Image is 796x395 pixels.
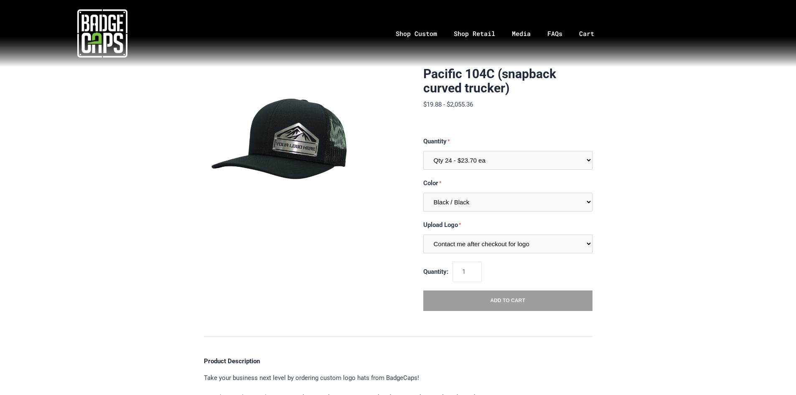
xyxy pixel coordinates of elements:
[387,12,445,56] a: Shop Custom
[423,101,473,108] span: $19.88 - $2,055.36
[77,8,127,59] img: badgecaps white logo with green acccent
[423,178,593,189] label: Color
[204,67,359,222] img: BadgeCaps - Pacific 104C
[571,12,613,56] a: Cart
[204,12,796,56] nav: Menu
[423,291,593,311] button: Add to Cart
[204,373,593,383] p: Take your business next level by ordering custom logo hats from BadgeCaps!
[423,67,593,95] h1: Pacific 104C (snapback curved trucker)
[423,136,593,147] label: Quantity
[204,357,593,365] h4: Product Description
[423,220,593,230] label: Upload Logo
[539,12,571,56] a: FAQs
[504,12,539,56] a: Media
[445,12,504,56] a: Shop Retail
[423,268,448,275] span: Quantity:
